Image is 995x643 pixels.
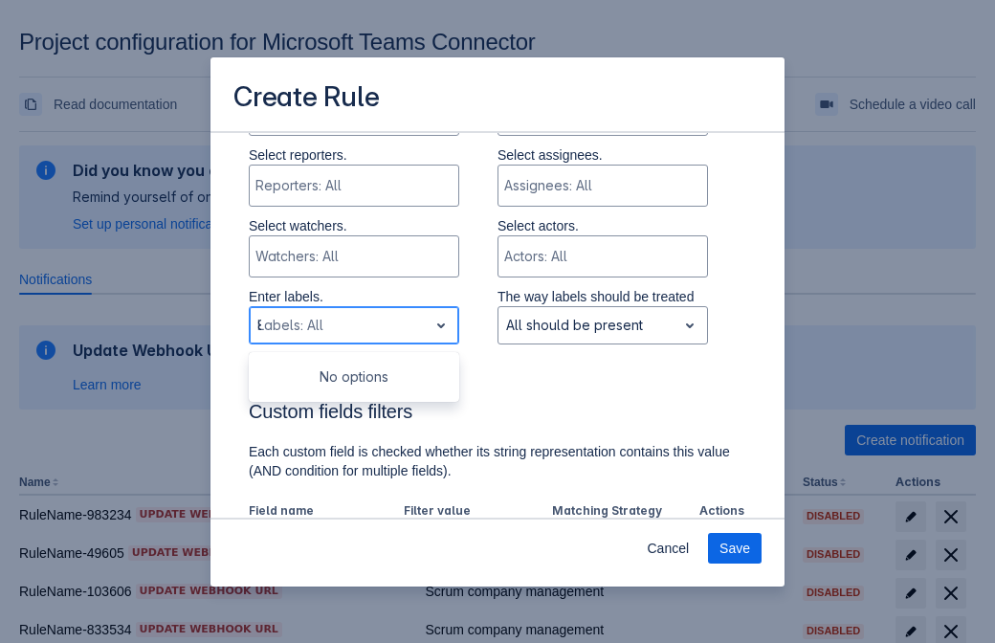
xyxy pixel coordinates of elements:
span: Save [719,533,750,564]
button: Cancel [635,533,700,564]
p: Select actors. [497,216,708,235]
h3: Custom fields filters [249,400,746,431]
span: No options [320,368,388,385]
span: open [678,314,701,337]
p: Select assignees. [497,145,708,165]
p: Select watchers. [249,216,459,235]
p: Select reporters. [249,145,459,165]
p: Each custom field is checked whether its string representation contains this value (AND condition... [249,442,746,480]
p: The way labels should be treated [497,287,708,306]
span: open [430,314,453,337]
th: Actions [692,499,746,524]
h3: Create Rule [233,80,380,118]
button: Save [708,533,762,564]
span: Cancel [647,533,689,564]
p: Enter labels. [249,287,459,306]
th: Matching Strategy [544,499,693,524]
th: Filter value [396,499,544,524]
th: Field name [249,499,396,524]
